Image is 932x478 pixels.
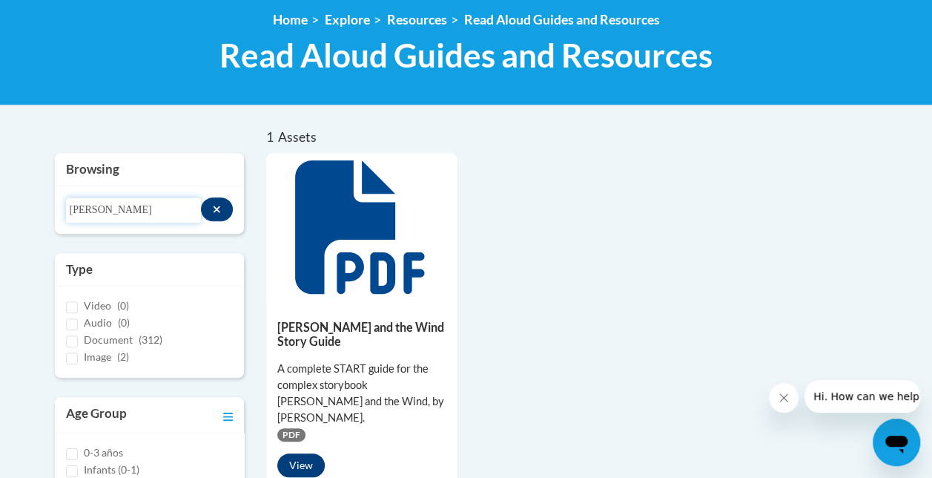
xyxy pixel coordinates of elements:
[273,12,308,27] a: Home
[84,299,111,312] span: Video
[325,12,370,27] a: Explore
[201,197,233,221] button: Search resources
[266,129,274,145] span: 1
[66,261,233,278] h3: Type
[277,454,325,477] button: View
[277,320,446,349] h5: [PERSON_NAME] and the Wind Story Guide
[769,383,799,413] iframe: Close message
[66,197,202,223] input: Search resources
[117,350,129,363] span: (2)
[84,445,123,461] label: 0-3 años
[66,160,233,178] h3: Browsing
[387,12,447,27] a: Resources
[117,299,129,312] span: (0)
[118,316,130,329] span: (0)
[277,428,305,442] span: PDF
[139,333,162,346] span: (312)
[219,36,713,75] span: Read Aloud Guides and Resources
[9,10,120,22] span: Hi. How can we help?
[464,12,660,27] a: Read Aloud Guides and Resources
[804,380,920,413] iframe: Message from company
[66,405,127,425] h3: Age Group
[84,316,112,329] span: Audio
[223,405,233,425] a: Toggle collapse
[277,361,446,426] div: A complete START guide for the complex storybook [PERSON_NAME] and the Wind, by [PERSON_NAME].
[873,419,920,466] iframe: Button to launch messaging window
[84,333,133,346] span: Document
[278,129,317,145] span: Assets
[84,462,139,478] label: Infants (0-1)
[84,350,111,363] span: Image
